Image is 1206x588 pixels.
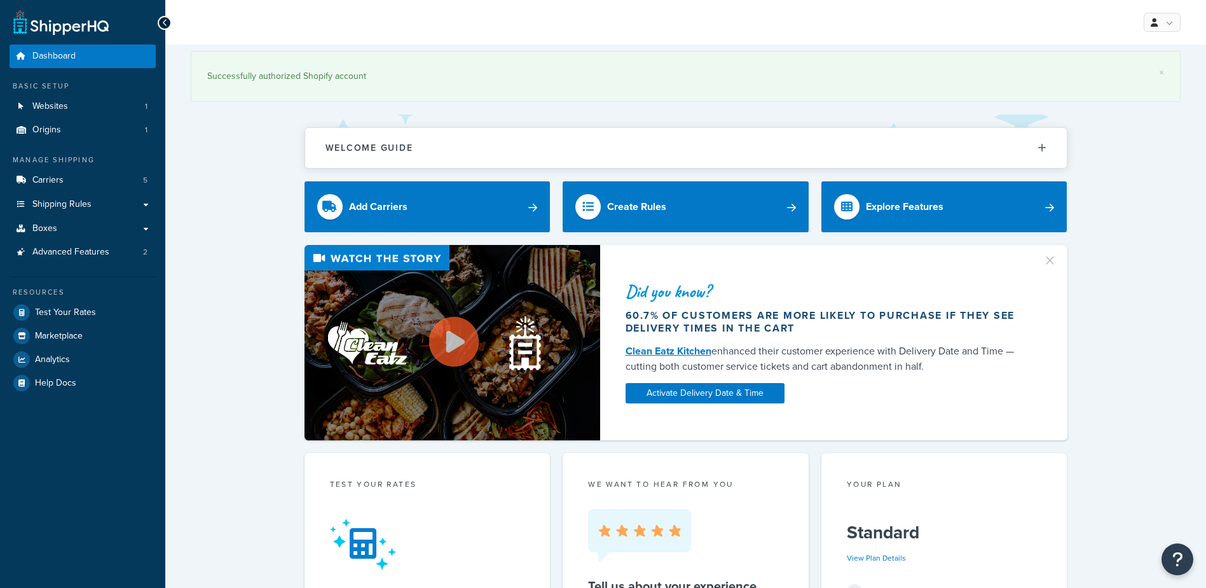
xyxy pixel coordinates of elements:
a: Marketplace [10,325,156,347]
div: Successfully authorized Shopify account [207,67,1164,85]
span: 5 [143,175,147,186]
div: Did you know? [626,283,1027,300]
a: Explore Features [821,181,1067,232]
a: Help Docs [10,372,156,395]
div: Test your rates [330,479,525,493]
span: 2 [143,247,147,258]
p: we want to hear from you [588,479,783,490]
li: Carriers [10,169,156,192]
a: Activate Delivery Date & Time [626,383,785,403]
span: Marketplace [35,331,83,342]
span: Carriers [32,175,64,186]
div: Manage Shipping [10,155,156,165]
div: Add Carriers [349,198,408,216]
div: Your Plan [847,479,1042,493]
h5: Standard [847,522,1042,543]
a: Analytics [10,348,156,371]
a: View Plan Details [847,552,906,564]
span: Dashboard [32,51,76,62]
a: × [1159,67,1164,78]
span: Boxes [32,223,57,234]
span: 1 [145,101,147,112]
a: Websites1 [10,95,156,118]
button: Open Resource Center [1161,543,1193,575]
div: enhanced their customer experience with Delivery Date and Time — cutting both customer service ti... [626,344,1027,374]
img: Video thumbnail [305,245,600,440]
span: Websites [32,101,68,112]
h2: Welcome Guide [325,143,413,153]
a: Advanced Features2 [10,241,156,264]
a: Shipping Rules [10,193,156,216]
a: Create Rules [563,181,809,232]
span: 1 [145,125,147,136]
li: Advanced Features [10,241,156,264]
span: Help Docs [35,378,76,389]
a: Carriers5 [10,169,156,192]
li: Origins [10,118,156,142]
a: Test Your Rates [10,301,156,324]
button: Welcome Guide [305,128,1067,168]
span: Advanced Features [32,247,109,258]
a: Add Carriers [305,181,551,232]
div: Basic Setup [10,81,156,92]
span: Origins [32,125,61,136]
a: Dashboard [10,45,156,68]
span: Test Your Rates [35,307,96,318]
span: Shipping Rules [32,199,92,210]
div: Explore Features [866,198,943,216]
a: Boxes [10,217,156,241]
div: 60.7% of customers are more likely to purchase if they see delivery times in the cart [626,309,1027,335]
a: Origins1 [10,118,156,142]
a: Clean Eatz Kitchen [626,344,711,358]
span: Analytics [35,354,70,365]
div: Resources [10,287,156,298]
li: Websites [10,95,156,118]
div: Create Rules [607,198,666,216]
